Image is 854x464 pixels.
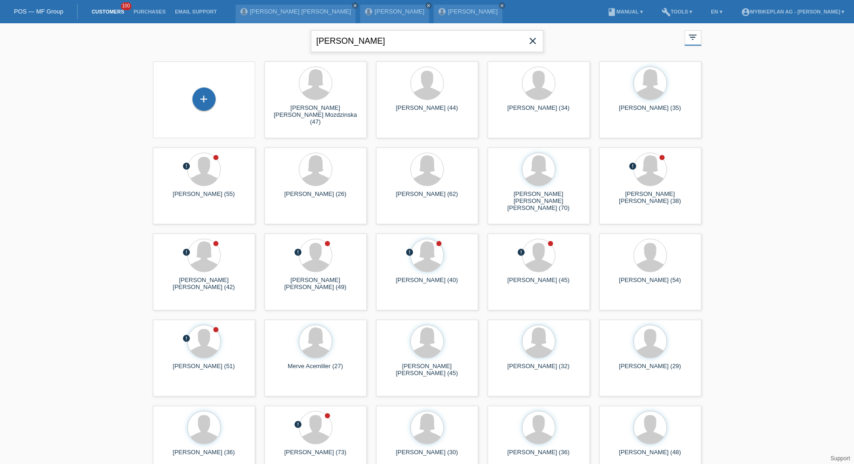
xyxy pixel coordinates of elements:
[495,104,583,119] div: [PERSON_NAME] (34)
[607,276,694,291] div: [PERSON_NAME] (54)
[629,162,637,172] div: unconfirmed, pending
[160,449,248,464] div: [PERSON_NAME] (36)
[517,248,526,256] i: error
[87,9,129,14] a: Customers
[294,248,303,258] div: unconfirmed, pending
[183,334,191,343] i: error
[272,276,359,291] div: [PERSON_NAME] [PERSON_NAME] (49)
[384,190,471,205] div: [PERSON_NAME] (62)
[736,9,849,14] a: account_circleMybikeplan AG - [PERSON_NAME] ▾
[183,248,191,258] div: unconfirmed, pending
[384,449,471,464] div: [PERSON_NAME] (30)
[160,190,248,205] div: [PERSON_NAME] (55)
[629,162,637,170] i: error
[662,7,671,17] i: build
[311,30,543,52] input: Search...
[495,276,583,291] div: [PERSON_NAME] (45)
[406,248,414,258] div: unconfirmed, pending
[495,363,583,377] div: [PERSON_NAME] (32)
[294,420,303,429] i: error
[528,35,539,47] i: close
[272,104,359,121] div: [PERSON_NAME] [PERSON_NAME] Mozdzinska (47)
[183,334,191,344] div: unconfirmed, pending
[160,276,248,291] div: [PERSON_NAME] [PERSON_NAME] (42)
[657,9,697,14] a: buildTools ▾
[170,9,221,14] a: Email Support
[272,190,359,205] div: [PERSON_NAME] (26)
[129,9,170,14] a: Purchases
[495,449,583,464] div: [PERSON_NAME] (36)
[121,2,132,10] span: 100
[406,248,414,256] i: error
[272,449,359,464] div: [PERSON_NAME] (73)
[294,420,303,430] div: unconfirmed, pending
[193,91,215,107] div: Add customer
[426,3,431,8] i: close
[607,7,616,17] i: book
[425,2,432,9] a: close
[707,9,727,14] a: EN ▾
[517,248,526,258] div: unconfirmed, pending
[384,363,471,377] div: [PERSON_NAME] [PERSON_NAME] (45)
[183,248,191,256] i: error
[183,162,191,170] i: error
[272,363,359,377] div: Merve Acemliler (27)
[499,2,505,9] a: close
[495,190,583,207] div: [PERSON_NAME] [PERSON_NAME] [PERSON_NAME] (70)
[607,363,694,377] div: [PERSON_NAME] (29)
[352,2,358,9] a: close
[500,3,504,8] i: close
[250,8,351,15] a: [PERSON_NAME] [PERSON_NAME]
[384,104,471,119] div: [PERSON_NAME] (44)
[607,104,694,119] div: [PERSON_NAME] (35)
[688,32,698,42] i: filter_list
[375,8,424,15] a: [PERSON_NAME]
[353,3,357,8] i: close
[294,248,303,256] i: error
[384,276,471,291] div: [PERSON_NAME] (40)
[831,455,850,462] a: Support
[741,7,750,17] i: account_circle
[14,8,63,15] a: POS — MF Group
[448,8,498,15] a: [PERSON_NAME]
[160,363,248,377] div: [PERSON_NAME] (51)
[183,162,191,172] div: unconfirmed, pending
[607,190,694,205] div: [PERSON_NAME] [PERSON_NAME] (38)
[602,9,648,14] a: bookManual ▾
[607,449,694,464] div: [PERSON_NAME] (48)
